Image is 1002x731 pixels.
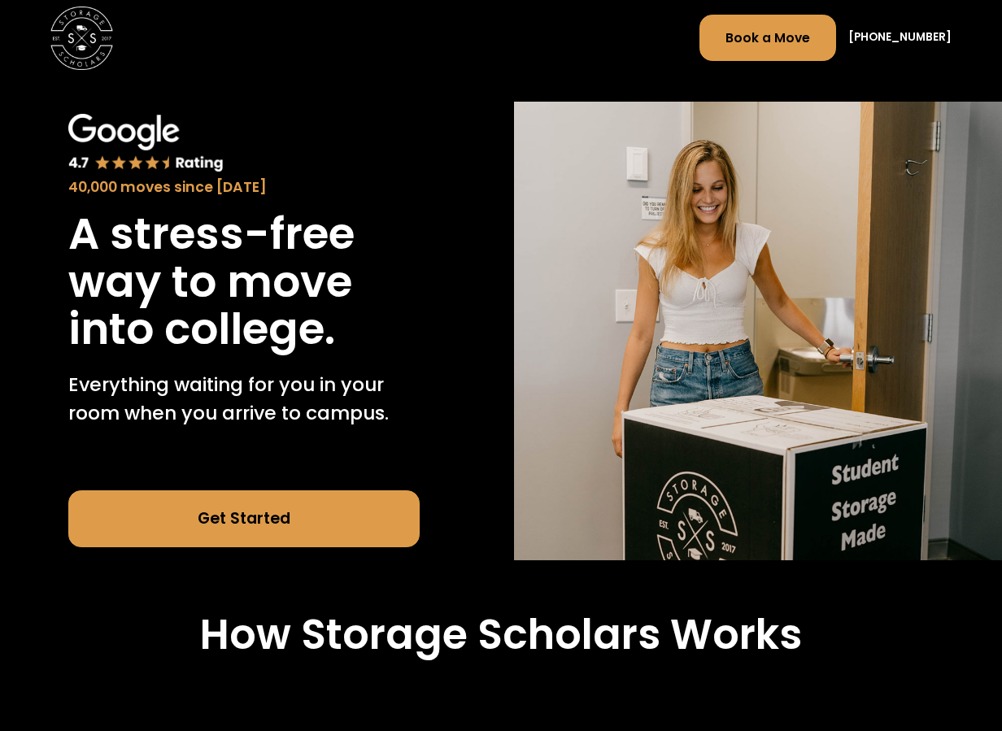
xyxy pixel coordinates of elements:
img: Storage Scholars will have everything waiting for you in your room when you arrive to campus. [514,102,1002,560]
div: 40,000 moves since [DATE] [68,176,420,198]
a: Book a Move [699,15,836,60]
a: [PHONE_NUMBER] [848,29,952,46]
h1: A stress-free way to move into college. [68,211,420,355]
a: Get Started [68,490,420,547]
img: Google 4.7 star rating [68,114,224,173]
h2: How Storage Scholars Works [200,611,802,660]
a: Go to Storage Scholars home page [50,7,114,70]
p: Everything waiting for you in your room when you arrive to campus. [68,370,420,427]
